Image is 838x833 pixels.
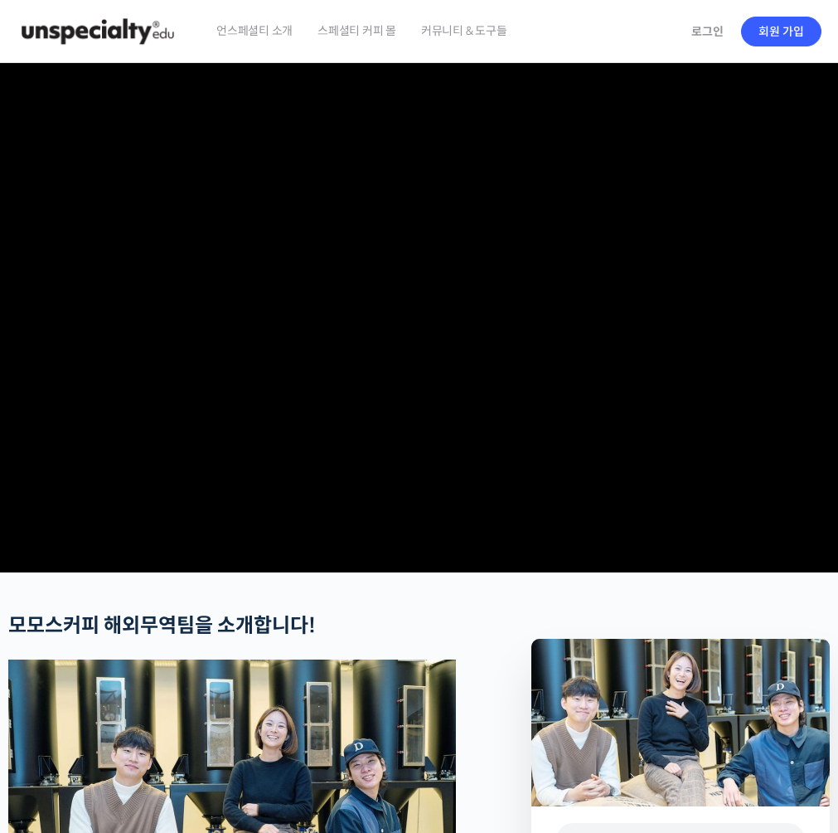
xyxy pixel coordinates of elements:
strong: 모모스커피 해외무역팀을 소개합니다! [8,613,316,638]
a: 회원 가입 [741,17,821,46]
a: 로그인 [681,12,734,51]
